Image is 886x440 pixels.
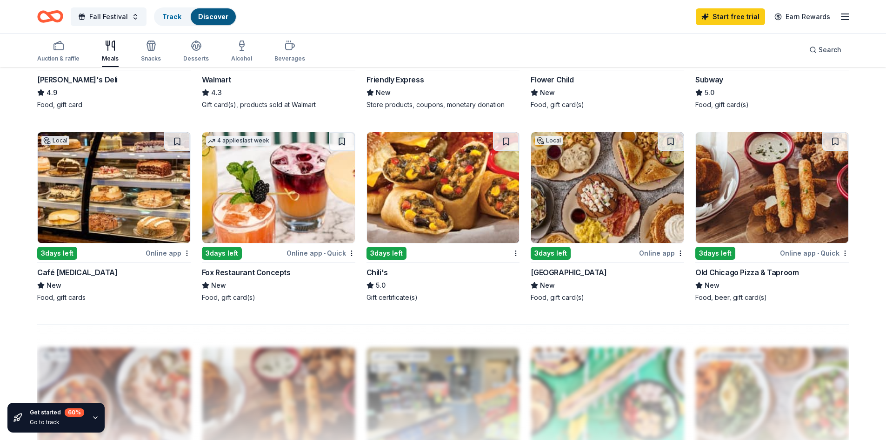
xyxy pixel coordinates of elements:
div: Online app [146,247,191,259]
div: 3 days left [531,247,571,260]
img: Image for Chili's [367,132,520,243]
div: Beverages [274,55,305,62]
div: Online app [639,247,684,259]
span: 4.3 [211,87,222,98]
span: New [540,280,555,291]
div: Food, gift card(s) [202,293,355,302]
span: Search [819,44,841,55]
span: New [705,280,719,291]
div: Food, gift card [37,100,191,109]
div: Auction & raffle [37,55,80,62]
a: Discover [198,13,228,20]
img: Image for Old Chicago Pizza & Taproom [696,132,848,243]
img: Image for Fox Restaurant Concepts [202,132,355,243]
div: [PERSON_NAME]'s Deli [37,74,118,85]
div: Go to track [30,419,84,426]
a: Home [37,6,63,27]
div: 3 days left [202,247,242,260]
div: Alcohol [231,55,252,62]
span: New [47,280,61,291]
button: Alcohol [231,36,252,67]
span: 5.0 [705,87,714,98]
div: Old Chicago Pizza & Taproom [695,267,799,278]
button: Beverages [274,36,305,67]
div: Snacks [141,55,161,62]
a: Image for Old Chicago Pizza & Taproom3days leftOnline app•QuickOld Chicago Pizza & TaproomNewFood... [695,132,849,302]
span: • [324,250,326,257]
span: New [211,280,226,291]
div: 3 days left [37,247,77,260]
button: Snacks [141,36,161,67]
div: Online app Quick [286,247,355,259]
span: Fall Festival [89,11,128,22]
div: Fox Restaurant Concepts [202,267,291,278]
div: Friendly Express [366,74,424,85]
div: Food, gift cards [37,293,191,302]
button: Desserts [183,36,209,67]
a: Image for Chili's3days leftChili's5.0Gift certificate(s) [366,132,520,302]
div: Store products, coupons, monetary donation [366,100,520,109]
span: 5.0 [376,280,386,291]
div: Café [MEDICAL_DATA] [37,267,117,278]
a: Image for Café IntermezzoLocal3days leftOnline appCafé [MEDICAL_DATA]NewFood, gift cards [37,132,191,302]
span: New [540,87,555,98]
button: Auction & raffle [37,36,80,67]
div: Food, gift card(s) [531,100,684,109]
span: 4.9 [47,87,57,98]
div: 3 days left [366,247,406,260]
a: Start free trial [696,8,765,25]
div: Meals [102,55,119,62]
div: Local [41,136,69,145]
div: Gift certificate(s) [366,293,520,302]
a: Track [162,13,181,20]
div: Walmart [202,74,231,85]
div: Subway [695,74,723,85]
div: Food, beer, gift card(s) [695,293,849,302]
div: Flower Child [531,74,573,85]
div: 3 days left [695,247,735,260]
div: Get started [30,408,84,417]
div: Food, gift card(s) [531,293,684,302]
button: Meals [102,36,119,67]
div: 4 applies last week [206,136,271,146]
img: Image for Café Intermezzo [38,132,190,243]
div: Food, gift card(s) [695,100,849,109]
div: Local [535,136,563,145]
div: Online app Quick [780,247,849,259]
div: Gift card(s), products sold at Walmart [202,100,355,109]
div: Desserts [183,55,209,62]
div: 60 % [65,408,84,417]
div: Chili's [366,267,388,278]
span: • [817,250,819,257]
button: Search [802,41,849,59]
div: [GEOGRAPHIC_DATA] [531,267,606,278]
a: Earn Rewards [769,8,836,25]
a: Image for Fox Restaurant Concepts4 applieslast week3days leftOnline app•QuickFox Restaurant Conce... [202,132,355,302]
span: New [376,87,391,98]
img: Image for Egg Harbor Cafe [531,132,684,243]
a: Image for Egg Harbor CafeLocal3days leftOnline app[GEOGRAPHIC_DATA]NewFood, gift card(s) [531,132,684,302]
button: Fall Festival [71,7,147,26]
button: TrackDiscover [154,7,237,26]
